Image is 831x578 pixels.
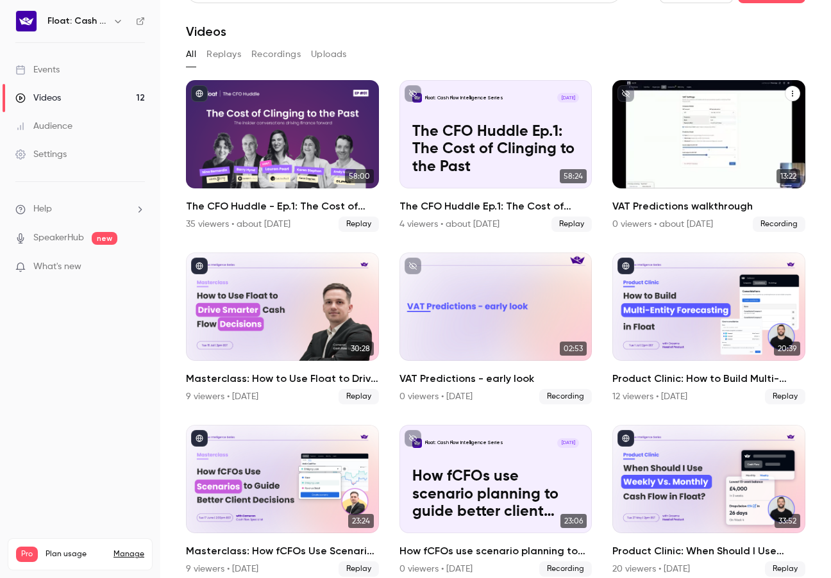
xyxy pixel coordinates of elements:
[186,425,379,577] li: Masterclass: How fCFOs Use Scenario Planning to Guide Better Client Decisions
[612,80,805,232] a: 13:22VAT Predictions walkthrough0 viewers • about [DATE]Recording
[399,199,592,214] h2: The CFO Huddle Ep.1: The Cost of Clinging to the Past
[186,44,196,65] button: All
[186,425,379,577] a: 23:24Masterclass: How fCFOs Use Scenario Planning to Guide Better Client Decisions9 viewers • [DA...
[557,93,579,103] span: [DATE]
[765,389,805,404] span: Replay
[557,438,579,448] span: [DATE]
[15,92,61,104] div: Videos
[191,258,208,274] button: published
[191,85,208,102] button: published
[339,217,379,232] span: Replay
[33,260,81,274] span: What's new
[412,468,579,520] p: How fCFOs use scenario planning to guide better client decisions
[405,430,421,447] button: unpublished
[612,390,687,403] div: 12 viewers • [DATE]
[776,169,800,183] span: 13:22
[186,543,379,559] h2: Masterclass: How fCFOs Use Scenario Planning to Guide Better Client Decisions
[311,44,347,65] button: Uploads
[399,218,499,231] div: 4 viewers • about [DATE]
[33,202,52,216] span: Help
[775,514,800,528] span: 33:52
[753,217,805,232] span: Recording
[15,202,145,216] li: help-dropdown-opener
[399,425,592,577] a: How fCFOs use scenario planning to guide better client decisions Float: Cash Flow Intelligence Se...
[617,85,634,102] button: unpublished
[405,258,421,274] button: unpublished
[16,547,38,562] span: Pro
[399,371,592,386] h2: VAT Predictions - early look
[612,80,805,232] li: VAT Predictions walkthrough
[15,63,60,76] div: Events
[617,258,634,274] button: published
[617,430,634,447] button: published
[15,120,72,133] div: Audience
[774,342,800,356] span: 20:39
[186,199,379,214] h2: The CFO Huddle - Ep.1: The Cost of Clinging to the Past
[130,261,145,273] iframe: Noticeable Trigger
[560,169,587,183] span: 58:24
[539,561,592,577] span: Recording
[186,252,379,404] a: 30:28Masterclass: How to Use Float to Drive Smarter Cash Flow Decisions9 viewers • [DATE]Replay
[92,232,117,245] span: new
[399,425,592,577] li: How fCFOs use scenario planning to guide better client decisions
[345,169,374,183] span: 58:00
[412,123,579,176] p: The CFO Huddle Ep.1: The Cost of Clinging to the Past
[186,563,258,575] div: 9 viewers • [DATE]
[113,549,144,559] a: Manage
[399,80,592,232] li: The CFO Huddle Ep.1: The Cost of Clinging to the Past
[551,217,592,232] span: Replay
[251,44,301,65] button: Recordings
[399,252,592,404] li: VAT Predictions - early look
[186,371,379,386] h2: Masterclass: How to Use Float to Drive Smarter Cash Flow Decisions
[612,563,690,575] div: 20 viewers • [DATE]
[47,15,108,28] h6: Float: Cash Flow Intelligence Series
[348,514,374,528] span: 23:24
[425,440,503,446] p: Float: Cash Flow Intelligence Series
[186,252,379,404] li: Masterclass: How to Use Float to Drive Smarter Cash Flow Decisions
[612,425,805,577] a: 33:52Product Clinic: When Should I Use Weekly vs. Monthly Cash Flow in Float?20 viewers • [DATE]R...
[46,549,106,559] span: Plan usage
[612,218,713,231] div: 0 viewers • about [DATE]
[399,252,592,404] a: 02:53VAT Predictions - early look0 viewers • [DATE]Recording
[339,389,379,404] span: Replay
[539,389,592,404] span: Recording
[612,199,805,214] h2: VAT Predictions walkthrough
[612,371,805,386] h2: Product Clinic: How to Build Multi-Entity Forecasting in Float
[191,430,208,447] button: published
[15,148,67,161] div: Settings
[612,252,805,404] a: 20:39Product Clinic: How to Build Multi-Entity Forecasting in Float12 viewers • [DATE]Replay
[186,80,379,232] li: The CFO Huddle - Ep.1: The Cost of Clinging to the Past
[399,390,473,403] div: 0 viewers • [DATE]
[399,563,473,575] div: 0 viewers • [DATE]
[405,85,421,102] button: unpublished
[560,514,587,528] span: 23:06
[612,252,805,404] li: Product Clinic: How to Build Multi-Entity Forecasting in Float
[560,342,587,356] span: 02:53
[399,80,592,232] a: The CFO Huddle Ep.1: The Cost of Clinging to the Past Float: Cash Flow Intelligence Series[DATE]T...
[425,95,503,101] p: Float: Cash Flow Intelligence Series
[612,543,805,559] h2: Product Clinic: When Should I Use Weekly vs. Monthly Cash Flow in Float?
[186,390,258,403] div: 9 viewers • [DATE]
[186,80,379,232] a: 58:00The CFO Huddle - Ep.1: The Cost of Clinging to the Past35 viewers • about [DATE]Replay
[186,24,226,39] h1: Videos
[399,543,592,559] h2: How fCFOs use scenario planning to guide better client decisions
[347,342,374,356] span: 30:28
[339,561,379,577] span: Replay
[765,561,805,577] span: Replay
[16,11,37,31] img: Float: Cash Flow Intelligence Series
[186,218,290,231] div: 35 viewers • about [DATE]
[612,425,805,577] li: Product Clinic: When Should I Use Weekly vs. Monthly Cash Flow in Float?
[33,231,84,245] a: SpeakerHub
[206,44,241,65] button: Replays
